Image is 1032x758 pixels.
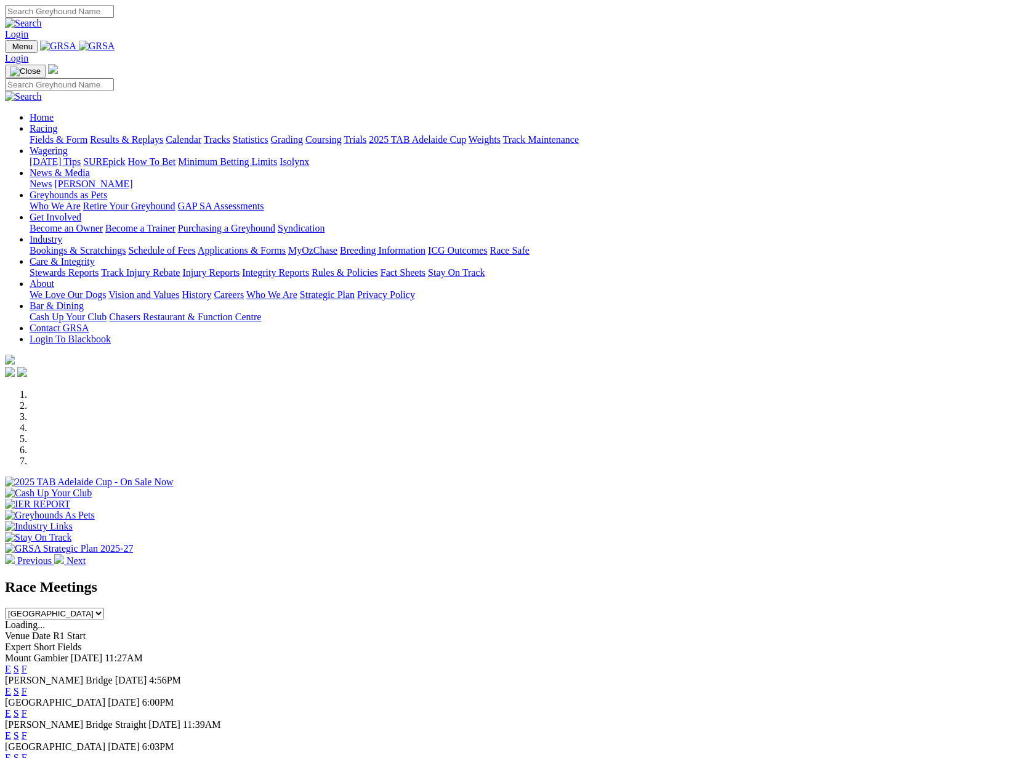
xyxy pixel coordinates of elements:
img: Industry Links [5,521,73,532]
a: Bar & Dining [30,300,84,311]
a: Coursing [305,134,342,145]
img: twitter.svg [17,367,27,377]
a: GAP SA Assessments [178,201,264,211]
a: Track Maintenance [503,134,579,145]
span: Previous [17,555,52,566]
a: Weights [469,134,501,145]
span: [DATE] [108,697,140,708]
span: Venue [5,631,30,641]
a: Login To Blackbook [30,334,111,344]
img: chevron-right-pager-white.svg [54,554,64,564]
button: Toggle navigation [5,40,38,53]
a: S [14,664,19,674]
a: Greyhounds as Pets [30,190,107,200]
a: Stay On Track [428,267,485,278]
a: Fields & Form [30,134,87,145]
a: Purchasing a Greyhound [178,223,275,233]
a: Trials [344,134,366,145]
a: Next [54,555,86,566]
a: About [30,278,54,289]
img: GRSA [79,41,115,52]
a: Calendar [166,134,201,145]
a: Cash Up Your Club [30,312,107,322]
a: E [5,708,11,719]
span: [GEOGRAPHIC_DATA] [5,741,105,752]
span: [PERSON_NAME] Bridge Straight [5,719,146,730]
span: Menu [12,42,33,51]
img: Search [5,91,42,102]
span: Next [67,555,86,566]
a: Login [5,53,28,63]
a: Stewards Reports [30,267,99,278]
a: S [14,730,19,741]
span: 6:03PM [142,741,174,752]
input: Search [5,5,114,18]
span: R1 Start [53,631,86,641]
a: F [22,708,27,719]
span: 6:00PM [142,697,174,708]
a: F [22,664,27,674]
a: Contact GRSA [30,323,89,333]
a: Racing [30,123,57,134]
a: Fact Sheets [381,267,425,278]
span: Short [34,642,55,652]
img: facebook.svg [5,367,15,377]
img: 2025 TAB Adelaide Cup - On Sale Now [5,477,174,488]
a: Who We Are [30,201,81,211]
a: How To Bet [128,156,176,167]
a: [PERSON_NAME] [54,179,132,189]
a: Minimum Betting Limits [178,156,277,167]
a: F [22,686,27,696]
div: Care & Integrity [30,267,1027,278]
a: News [30,179,52,189]
a: Schedule of Fees [128,245,195,256]
a: Chasers Restaurant & Function Centre [109,312,261,322]
a: Industry [30,234,62,244]
a: Wagering [30,145,68,156]
a: Applications & Forms [198,245,286,256]
a: 2025 TAB Adelaide Cup [369,134,466,145]
a: Results & Replays [90,134,163,145]
a: E [5,664,11,674]
a: Injury Reports [182,267,240,278]
a: MyOzChase [288,245,337,256]
a: Careers [214,289,244,300]
a: Who We Are [246,289,297,300]
a: We Love Our Dogs [30,289,106,300]
a: Bookings & Scratchings [30,245,126,256]
div: News & Media [30,179,1027,190]
img: Search [5,18,42,29]
a: [DATE] Tips [30,156,81,167]
span: Fields [57,642,81,652]
span: Date [32,631,50,641]
span: Mount Gambier [5,653,68,663]
h2: Race Meetings [5,579,1027,595]
a: Integrity Reports [242,267,309,278]
a: Home [30,112,54,123]
img: Cash Up Your Club [5,488,92,499]
span: [PERSON_NAME] Bridge [5,675,113,685]
a: S [14,708,19,719]
span: 4:56PM [149,675,181,685]
img: Close [10,67,41,76]
a: Tracks [204,134,230,145]
a: Breeding Information [340,245,425,256]
a: History [182,289,211,300]
span: Expert [5,642,31,652]
a: Privacy Policy [357,289,415,300]
div: Wagering [30,156,1027,167]
a: E [5,686,11,696]
a: Become a Trainer [105,223,175,233]
a: Retire Your Greyhound [83,201,175,211]
img: GRSA Strategic Plan 2025-27 [5,543,133,554]
a: Track Injury Rebate [101,267,180,278]
a: F [22,730,27,741]
span: 11:27AM [105,653,143,663]
img: IER REPORT [5,499,70,510]
span: 11:39AM [183,719,221,730]
a: Vision and Values [108,289,179,300]
img: Greyhounds As Pets [5,510,95,521]
a: Race Safe [490,245,529,256]
input: Search [5,78,114,91]
a: ICG Outcomes [428,245,487,256]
